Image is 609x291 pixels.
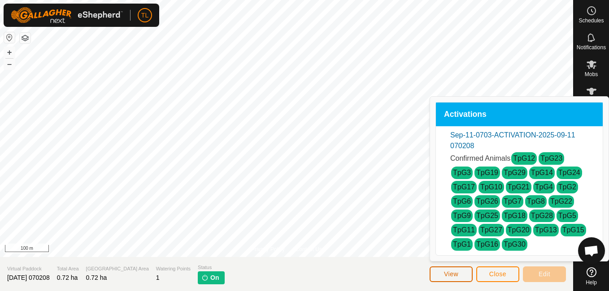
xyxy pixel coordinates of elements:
[4,32,15,43] button: Reset Map
[480,226,502,234] a: TpG27
[508,226,530,234] a: TpG20
[296,245,322,253] a: Contact Us
[558,212,576,219] a: TpG5
[156,265,191,273] span: Watering Points
[476,240,498,248] a: TpG16
[453,197,471,205] a: TpG6
[523,266,566,282] button: Edit
[540,154,562,162] a: TpG23
[558,169,580,176] a: TpG24
[7,265,50,273] span: Virtual Paddock
[508,183,530,191] a: TpG21
[156,274,160,281] span: 1
[504,169,526,176] a: TpG29
[86,274,107,281] span: 0.72 ha
[535,226,557,234] a: TpG13
[210,273,219,282] span: On
[476,169,498,176] a: TpG19
[7,274,50,281] span: [DATE] 070208
[453,240,471,248] a: TpG1
[57,274,78,281] span: 0.72 ha
[513,154,535,162] a: TpG12
[198,264,224,271] span: Status
[476,266,519,282] button: Close
[4,47,15,58] button: +
[531,212,553,219] a: TpG28
[579,18,604,23] span: Schedules
[450,154,510,162] span: Confirmed Animals
[585,72,598,77] span: Mobs
[586,280,597,285] span: Help
[141,11,148,20] span: TL
[539,270,550,278] span: Edit
[527,197,545,205] a: TpG8
[578,237,605,264] div: Open chat
[444,111,487,119] span: Activations
[504,197,522,205] a: TpG7
[531,169,553,176] a: TpG14
[444,270,458,278] span: View
[453,226,475,234] a: TpG11
[489,270,506,278] span: Close
[86,265,149,273] span: [GEOGRAPHIC_DATA] Area
[201,274,209,281] img: turn-on
[450,131,575,150] a: Sep-11-0703-ACTIVATION-2025-09-11 070208
[577,45,606,50] span: Notifications
[11,7,123,23] img: Gallagher Logo
[251,245,285,253] a: Privacy Policy
[4,59,15,69] button: –
[535,183,553,191] a: TpG4
[476,197,498,205] a: TpG26
[504,240,526,248] a: TpG30
[504,212,526,219] a: TpG18
[480,183,502,191] a: TpG10
[20,33,30,43] button: Map Layers
[550,197,572,205] a: TpG22
[558,183,576,191] a: TpG2
[57,265,79,273] span: Total Area
[562,226,584,234] a: TpG15
[430,266,473,282] button: View
[453,212,471,219] a: TpG9
[574,264,609,289] a: Help
[476,212,498,219] a: TpG25
[453,169,471,176] a: TpG3
[453,183,475,191] a: TpG17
